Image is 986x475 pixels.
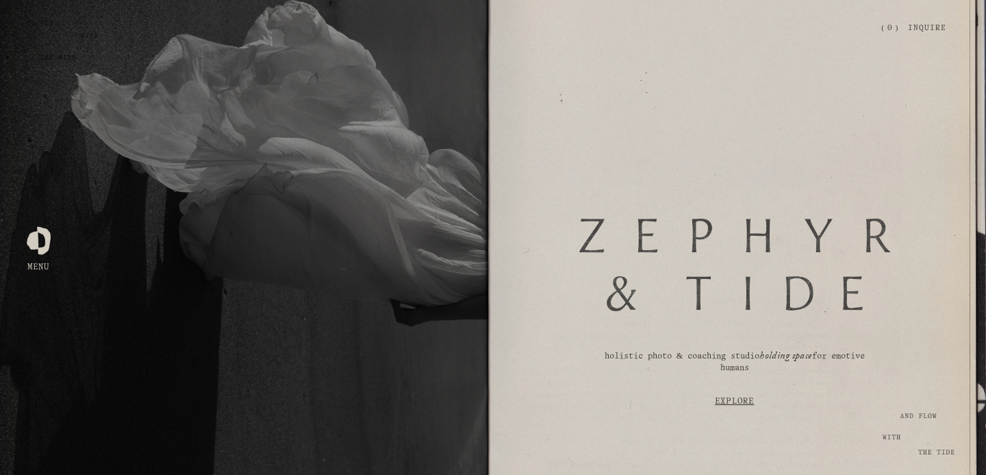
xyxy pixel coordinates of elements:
a: 0 items in cart [881,23,898,34]
a: Explore [527,382,941,421]
span: 0 [887,25,892,32]
p: holistic photo & coaching studio for emotive humans [596,351,872,375]
em: holding space [759,349,812,365]
a: Inquire [908,16,947,40]
span: ) [896,25,898,32]
span: ( [881,25,884,32]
